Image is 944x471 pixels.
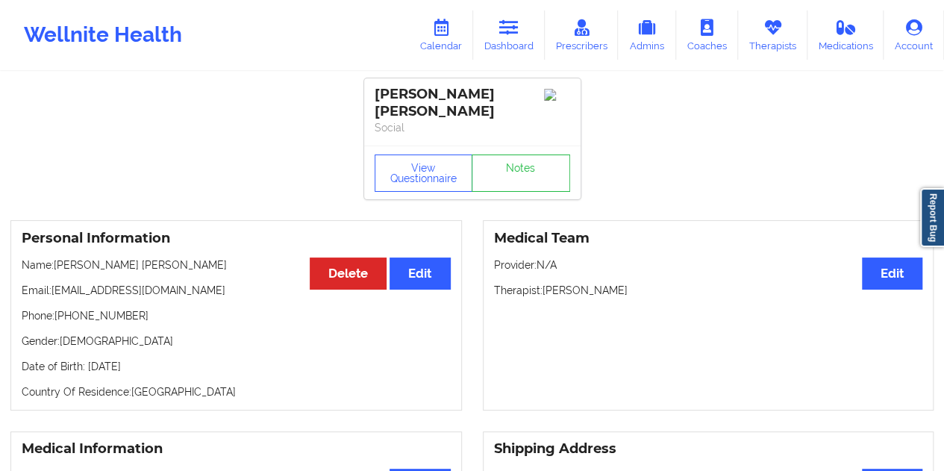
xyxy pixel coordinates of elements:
[738,10,807,60] a: Therapists
[473,10,545,60] a: Dashboard
[310,258,387,290] button: Delete
[862,258,922,290] button: Edit
[494,258,923,272] p: Provider: N/A
[676,10,738,60] a: Coaches
[22,359,451,374] p: Date of Birth: [DATE]
[494,283,923,298] p: Therapist: [PERSON_NAME]
[920,188,944,247] a: Report Bug
[390,258,450,290] button: Edit
[884,10,944,60] a: Account
[494,230,923,247] h3: Medical Team
[22,230,451,247] h3: Personal Information
[545,10,619,60] a: Prescribers
[494,440,923,458] h3: Shipping Address
[472,155,570,192] a: Notes
[22,384,451,399] p: Country Of Residence: [GEOGRAPHIC_DATA]
[375,120,570,135] p: Social
[22,258,451,272] p: Name: [PERSON_NAME] [PERSON_NAME]
[409,10,473,60] a: Calendar
[22,308,451,323] p: Phone: [PHONE_NUMBER]
[375,155,473,192] button: View Questionnaire
[22,334,451,349] p: Gender: [DEMOGRAPHIC_DATA]
[618,10,676,60] a: Admins
[22,440,451,458] h3: Medical Information
[807,10,884,60] a: Medications
[544,89,570,101] img: Image%2Fplaceholer-image.png
[22,283,451,298] p: Email: [EMAIL_ADDRESS][DOMAIN_NAME]
[375,86,570,120] div: [PERSON_NAME] [PERSON_NAME]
